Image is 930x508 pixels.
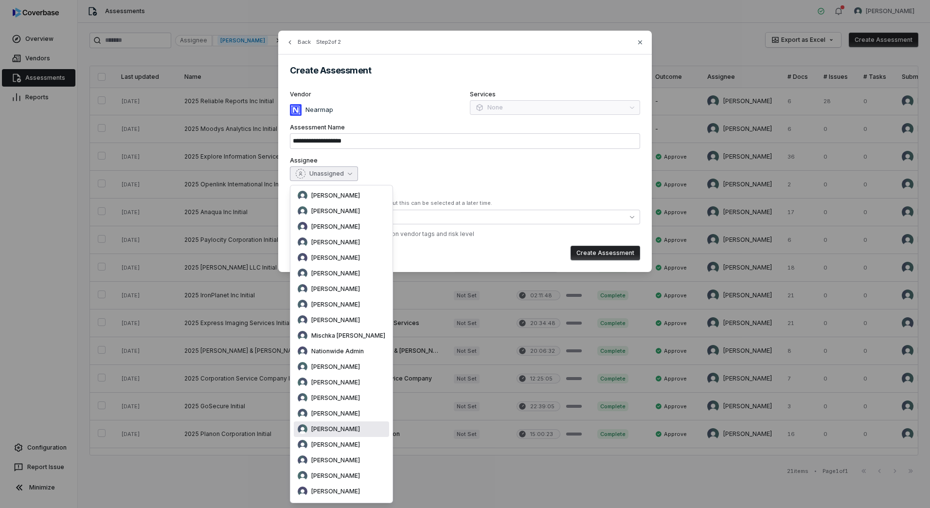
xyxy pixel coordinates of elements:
[298,253,307,263] img: Kourtney Shields avatar
[298,284,307,294] img: Lisa Chapman avatar
[298,300,307,309] img: Melanie Lorent avatar
[298,440,307,450] img: Shad Cummins avatar
[311,301,360,308] span: [PERSON_NAME]
[290,124,640,131] label: Assessment Name
[294,157,389,499] div: Suggestions
[298,471,307,481] img: Wendy Dickson avatar
[311,192,360,200] span: [PERSON_NAME]
[311,285,360,293] span: [PERSON_NAME]
[311,441,360,449] span: [PERSON_NAME]
[290,157,640,164] label: Assignee
[309,170,344,178] span: Unassigned
[298,269,307,278] img: Laura Sayre avatar
[298,331,307,341] img: Mischka Nusbaum avatar
[311,238,360,246] span: [PERSON_NAME]
[298,191,307,200] img: Brittany Durbin avatar
[298,362,307,372] img: Nic Weilbacher avatar
[298,237,307,247] img: Jackie Gawronski avatar
[298,206,307,216] img: Chadd Myers avatar
[298,424,307,434] img: Sean Wozniak avatar
[311,270,360,277] span: [PERSON_NAME]
[311,456,360,464] span: [PERSON_NAME]
[283,34,313,51] button: Back
[298,409,307,418] img: Sam Shaner avatar
[298,487,307,496] img: Wendy Dickson avatar
[298,222,307,232] img: Dylan Cline avatar
[316,38,340,46] span: Step 2 of 2
[290,91,311,98] span: Vendor
[290,230,640,238] div: ✓ Auto-selected 1 control set based on vendor tags and risk level
[311,332,385,340] span: Mischka [PERSON_NAME]
[311,347,364,355] span: Nationwide Admin
[311,254,360,262] span: [PERSON_NAME]
[298,315,307,325] img: Melvin Baez avatar
[311,410,360,417] span: [PERSON_NAME]
[298,378,307,387] img: Nikki Munk avatar
[298,393,307,403] img: REKHA KOTHANDARAMAN avatar
[311,363,360,371] span: [PERSON_NAME]
[470,91,640,98] label: Services
[311,472,360,480] span: [PERSON_NAME]
[311,379,360,386] span: [PERSON_NAME]
[311,316,360,324] span: [PERSON_NAME]
[298,346,307,356] img: Nationwide Admin avatar
[290,65,371,75] span: Create Assessment
[311,207,360,215] span: [PERSON_NAME]
[311,425,360,433] span: [PERSON_NAME]
[311,223,360,231] span: [PERSON_NAME]
[292,200,640,207] div: At least one control set is required, but this can be selected at a later time.
[298,455,307,465] img: Vanessa Attoh avatar
[311,394,360,402] span: [PERSON_NAME]
[311,488,360,495] span: [PERSON_NAME]
[302,105,333,115] p: Nearmap
[290,189,640,197] label: Control Sets
[571,246,640,260] button: Create Assessment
